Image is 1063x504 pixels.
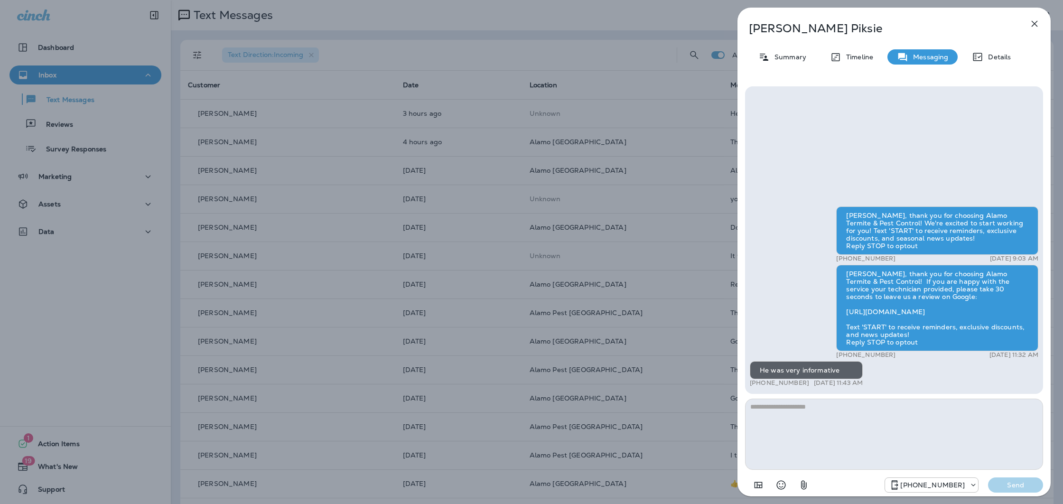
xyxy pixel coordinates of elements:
div: He was very informative [750,361,863,379]
p: [PHONE_NUMBER] [900,481,965,489]
p: [PHONE_NUMBER] [836,351,895,359]
div: [PERSON_NAME], thank you for choosing Alamo Termite & Pest Control! We're excited to start workin... [836,206,1038,255]
button: Add in a premade template [749,476,768,495]
p: [PHONE_NUMBER] [836,255,895,262]
div: +1 (817) 204-6820 [885,479,978,491]
p: Messaging [908,53,948,61]
p: [DATE] 9:03 AM [990,255,1038,262]
p: [PHONE_NUMBER] [750,379,809,387]
p: Summary [770,53,806,61]
button: Select an emoji [772,476,791,495]
p: Details [983,53,1011,61]
p: Timeline [841,53,873,61]
p: [DATE] 11:43 AM [814,379,863,387]
p: [DATE] 11:32 AM [989,351,1038,359]
div: [PERSON_NAME], thank you for choosing Alamo Termite & Pest Control! If you are happy with the ser... [836,265,1038,351]
p: [PERSON_NAME] Piksie [749,22,1008,35]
